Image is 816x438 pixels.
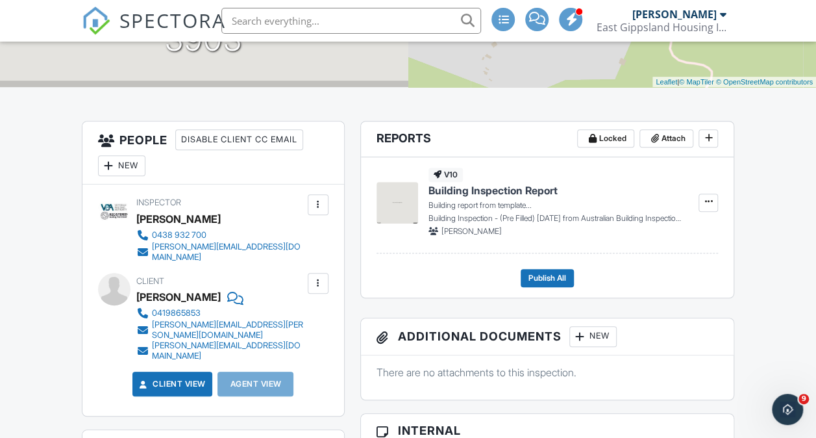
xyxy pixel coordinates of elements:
[361,318,734,355] h3: Additional Documents
[152,341,304,361] div: [PERSON_NAME][EMAIL_ADDRESS][DOMAIN_NAME]
[136,198,181,207] span: Inspector
[136,320,304,341] a: [PERSON_NAME][EMAIL_ADDRESS][PERSON_NAME][DOMAIN_NAME]
[656,78,677,86] a: Leaflet
[652,77,816,88] div: |
[82,122,344,185] h3: People
[716,78,813,86] a: © OpenStreetMap contributors
[136,307,304,320] a: 0419865853
[152,308,201,318] div: 0419865853
[136,276,164,286] span: Client
[632,8,716,21] div: [PERSON_NAME]
[152,230,206,240] div: 0438 932 700
[377,365,719,380] p: There are no attachments to this inspection.
[152,320,304,341] div: [PERSON_NAME][EMAIL_ADDRESS][PERSON_NAME][DOMAIN_NAME]
[569,326,617,347] div: New
[136,242,304,263] a: [PERSON_NAME][EMAIL_ADDRESS][DOMAIN_NAME]
[152,242,304,263] div: [PERSON_NAME][EMAIL_ADDRESS][DOMAIN_NAME]
[119,6,226,34] span: SPECTORA
[772,394,803,425] iframe: Intercom live chat
[136,287,221,307] div: [PERSON_NAME]
[82,18,226,45] a: SPECTORA
[136,209,221,229] div: [PERSON_NAME]
[596,21,726,34] div: East Gippsland Housing Inspections
[679,78,714,86] a: © MapTiler
[221,8,481,34] input: Search everything...
[98,155,145,176] div: New
[136,229,304,242] a: 0438 932 700
[137,378,206,391] a: Client View
[175,129,303,150] div: Disable Client CC Email
[136,341,304,361] a: [PERSON_NAME][EMAIL_ADDRESS][DOMAIN_NAME]
[82,6,110,35] img: The Best Home Inspection Software - Spectora
[798,394,809,404] span: 9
